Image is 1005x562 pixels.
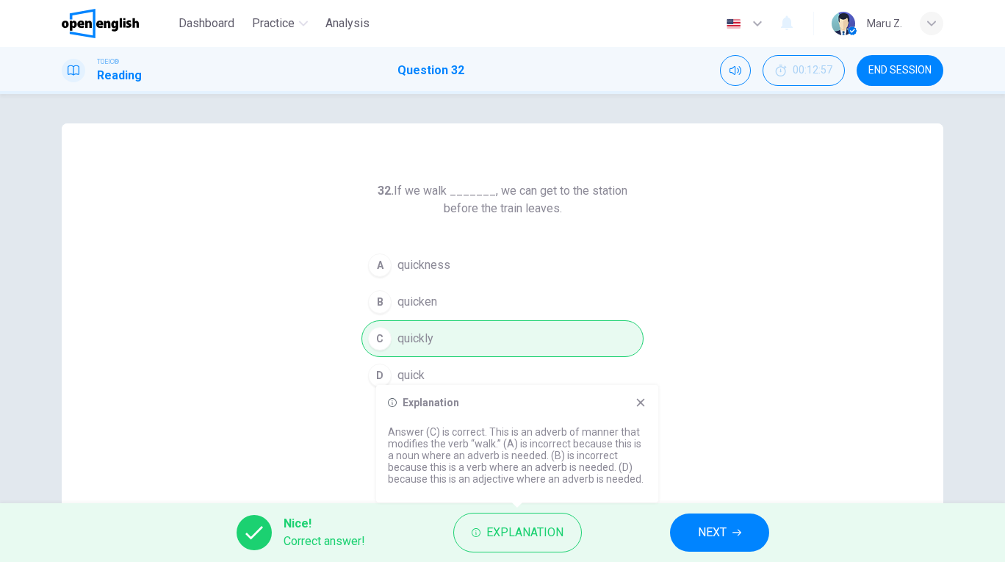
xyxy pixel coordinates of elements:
[361,182,644,217] h6: If we walk _______, we can get to the station before the train leaves.
[486,522,563,543] span: Explanation
[793,65,832,76] span: 00:12:57
[720,55,751,86] div: Mute
[397,62,464,79] h1: Question 32
[284,533,365,550] span: Correct answer!
[179,15,234,32] span: Dashboard
[698,522,727,543] span: NEXT
[832,12,855,35] img: Profile picture
[388,426,646,485] p: Answer (C) is correct. This is an adverb of manner that modifies the verb “walk.” (A) is incorrec...
[763,55,845,86] div: Hide
[868,65,932,76] span: END SESSION
[867,15,902,32] div: Maru Z.
[724,18,743,29] img: en
[252,15,295,32] span: Practice
[403,397,459,408] h6: Explanation
[284,515,365,533] span: Nice!
[97,57,119,67] span: TOEIC®
[97,67,142,84] h1: Reading
[325,15,370,32] span: Analysis
[62,9,139,38] img: OpenEnglish logo
[378,184,394,198] strong: 32.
